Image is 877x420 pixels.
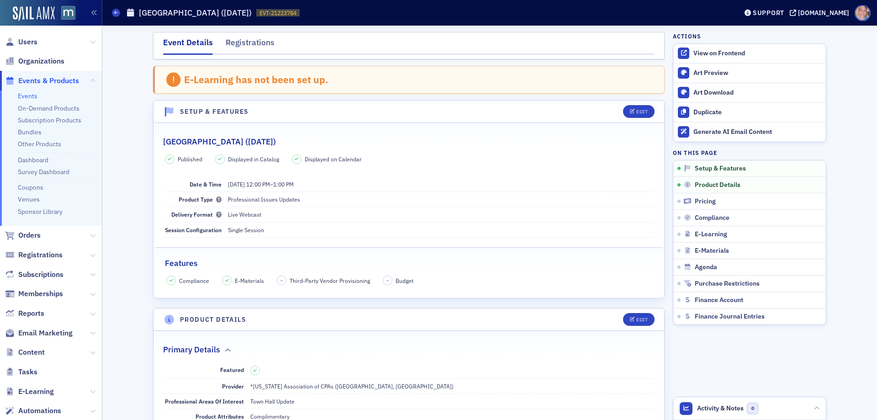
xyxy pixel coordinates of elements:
[18,183,43,191] a: Coupons
[5,76,79,86] a: Events & Products
[305,155,362,163] span: Displayed on Calendar
[220,366,244,373] span: Featured
[228,196,300,203] span: Professional Issues Updates
[18,406,61,416] span: Automations
[5,230,41,240] a: Orders
[673,149,826,157] h4: On this page
[695,280,760,288] span: Purchase Restrictions
[290,276,370,285] span: Third-Party Vendor Provisioning
[18,387,54,397] span: E-Learning
[195,413,244,420] span: Product Attributes
[55,6,75,21] a: View Homepage
[693,69,821,77] div: Art Preview
[259,9,296,17] span: EVT-21223784
[250,383,454,390] span: *[US_STATE] Association of CPAs ([GEOGRAPHIC_DATA], [GEOGRAPHIC_DATA])
[18,168,69,176] a: Survey Dashboard
[18,195,40,203] a: Venues
[165,226,222,234] span: Session Configuration
[171,211,222,218] span: Delivery Format
[250,397,295,405] div: Town Hall Update
[693,108,821,117] div: Duplicate
[673,83,826,102] a: Art Download
[386,277,389,284] span: –
[222,383,244,390] span: Provider
[695,214,729,222] span: Compliance
[163,136,276,148] h2: [GEOGRAPHIC_DATA] ([DATE])
[179,196,222,203] span: Product Type
[163,344,220,356] h2: Primary Details
[280,277,283,284] span: –
[5,387,54,397] a: E-Learning
[5,56,64,66] a: Organizations
[165,257,198,269] h2: Features
[13,6,55,21] img: SailAMX
[5,328,73,338] a: Email Marketing
[18,76,79,86] span: Events & Products
[228,155,279,163] span: Displayed in Catalog
[673,102,826,122] button: Duplicate
[673,44,826,63] a: View on Frontend
[178,155,202,163] span: Published
[695,247,729,255] span: E-Materials
[5,270,63,280] a: Subscriptions
[396,276,413,285] span: Budget
[18,328,73,338] span: Email Marketing
[798,9,849,17] div: [DOMAIN_NAME]
[18,116,81,124] a: Subscription Products
[695,197,716,206] span: Pricing
[246,181,270,188] time: 12:00 PM
[18,128,42,136] a: Bundles
[228,181,245,188] span: [DATE]
[623,105,655,118] button: Edit
[18,104,79,112] a: On-Demand Products
[695,230,727,239] span: E-Learning
[18,250,63,260] span: Registrations
[695,296,743,304] span: Finance Account
[695,313,765,321] span: Finance Journal Entries
[697,404,744,413] span: Activity & Notes
[18,367,37,377] span: Tasks
[180,107,248,117] h4: Setup & Features
[18,140,61,148] a: Other Products
[228,226,264,234] span: Single Session
[747,403,758,414] span: 0
[180,315,246,324] h4: Product Details
[623,313,655,326] button: Edit
[636,109,648,114] div: Edit
[5,289,63,299] a: Memberships
[790,10,852,16] button: [DOMAIN_NAME]
[18,156,48,164] a: Dashboard
[18,37,37,47] span: Users
[5,367,37,377] a: Tasks
[693,49,821,58] div: View on Frontend
[695,165,746,173] span: Setup & Features
[855,5,871,21] span: Profile
[673,64,826,83] a: Art Preview
[179,276,209,285] span: Compliance
[695,263,717,271] span: Agenda
[273,181,294,188] time: 1:00 PM
[228,211,261,218] span: Live Webcast
[636,317,648,322] div: Edit
[673,122,826,142] button: Generate AI Email Content
[5,37,37,47] a: Users
[163,37,213,55] div: Event Details
[18,230,41,240] span: Orders
[18,207,63,216] a: Sponsor Library
[139,7,252,18] h1: [GEOGRAPHIC_DATA] ([DATE])
[18,347,45,357] span: Content
[61,6,75,20] img: SailAMX
[753,9,784,17] div: Support
[184,74,328,85] div: E-Learning has not been set up.
[673,32,701,40] h4: Actions
[693,128,821,136] div: Generate AI Email Content
[235,276,264,285] span: E-Materials
[18,289,63,299] span: Memberships
[693,89,821,97] div: Art Download
[18,56,64,66] span: Organizations
[165,398,244,405] span: Professional Areas Of Interest
[190,181,222,188] span: Date & Time
[226,37,275,53] div: Registrations
[5,250,63,260] a: Registrations
[228,181,294,188] span: –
